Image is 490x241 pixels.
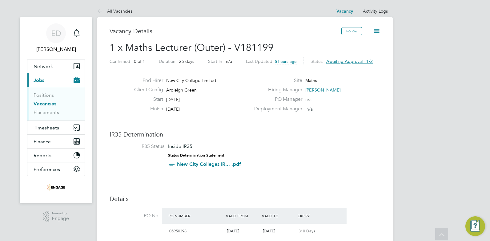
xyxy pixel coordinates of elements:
button: Timesheets [27,121,85,134]
span: Timesheets [34,125,59,131]
a: Activity Logs [363,8,388,14]
a: ED[PERSON_NAME] [27,23,85,53]
label: Last Updated [246,59,272,64]
span: [DATE] [263,228,275,234]
a: Placements [34,109,59,115]
span: Ellie Dean [27,46,85,53]
span: [DATE] [227,228,239,234]
label: Deployment Manager [251,106,302,112]
div: Valid To [260,210,296,221]
span: Engage [52,216,69,221]
a: Positions [34,92,54,98]
button: Jobs [27,73,85,87]
a: All Vacancies [97,8,132,14]
button: Finance [27,135,85,148]
button: Reports [27,149,85,162]
a: Go to home page [27,182,85,192]
label: PO No [110,213,158,219]
label: Finish [129,106,163,112]
a: New City Colleges IR... .pdf [177,161,241,167]
label: IR35 Status [116,143,164,150]
span: 310 Days [299,228,315,234]
a: Vacancy [336,9,353,14]
nav: Main navigation [20,17,92,203]
label: Status [311,59,323,64]
img: omniapeople-logo-retina.png [47,182,65,192]
strong: Status Determination Statement [168,153,224,157]
span: Network [34,63,53,69]
label: Confirmed [110,59,130,64]
span: [PERSON_NAME] [305,87,341,93]
span: n/a [307,106,313,112]
span: Maths [305,78,317,83]
div: Valid From [224,210,260,221]
span: n/a [305,97,311,102]
span: Powered by [52,211,69,216]
label: Site [251,77,302,84]
a: Vacancies [34,101,56,107]
span: Reports [34,153,51,158]
label: Start In [208,59,222,64]
span: Preferences [34,166,60,172]
div: Jobs [27,87,85,120]
h3: IR35 Determination [110,130,380,138]
label: End Hirer [129,77,163,84]
label: Client Config [129,87,163,93]
span: [DATE] [166,106,180,112]
span: 0 of 1 [134,59,145,64]
span: 25 days [179,59,194,64]
span: ED [51,29,61,37]
h3: Details [110,195,380,203]
button: Follow [341,27,362,35]
span: 1 x Maths Lecturer (Outer) - V181199 [110,42,274,54]
button: Preferences [27,162,85,176]
span: Inside IR35 [168,143,192,149]
span: Finance [34,139,51,145]
div: PO Number [167,210,224,221]
div: Expiry [296,210,332,221]
span: New City College Limited [166,78,216,83]
span: 5 hours ago [275,59,297,64]
label: PO Manager [251,96,302,103]
h3: Vacancy Details [110,27,341,35]
span: n/a [226,59,232,64]
button: Network [27,59,85,73]
span: Jobs [34,77,44,83]
label: Start [129,96,163,103]
label: Hiring Manager [251,87,302,93]
label: Duration [159,59,175,64]
span: Awaiting approval - 1/2 [326,59,373,64]
a: Powered byEngage [43,211,69,223]
span: Ardleigh Green [166,87,197,93]
button: Engage Resource Center [465,216,485,236]
span: [DATE] [166,97,180,102]
span: 05950398 [169,228,187,234]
